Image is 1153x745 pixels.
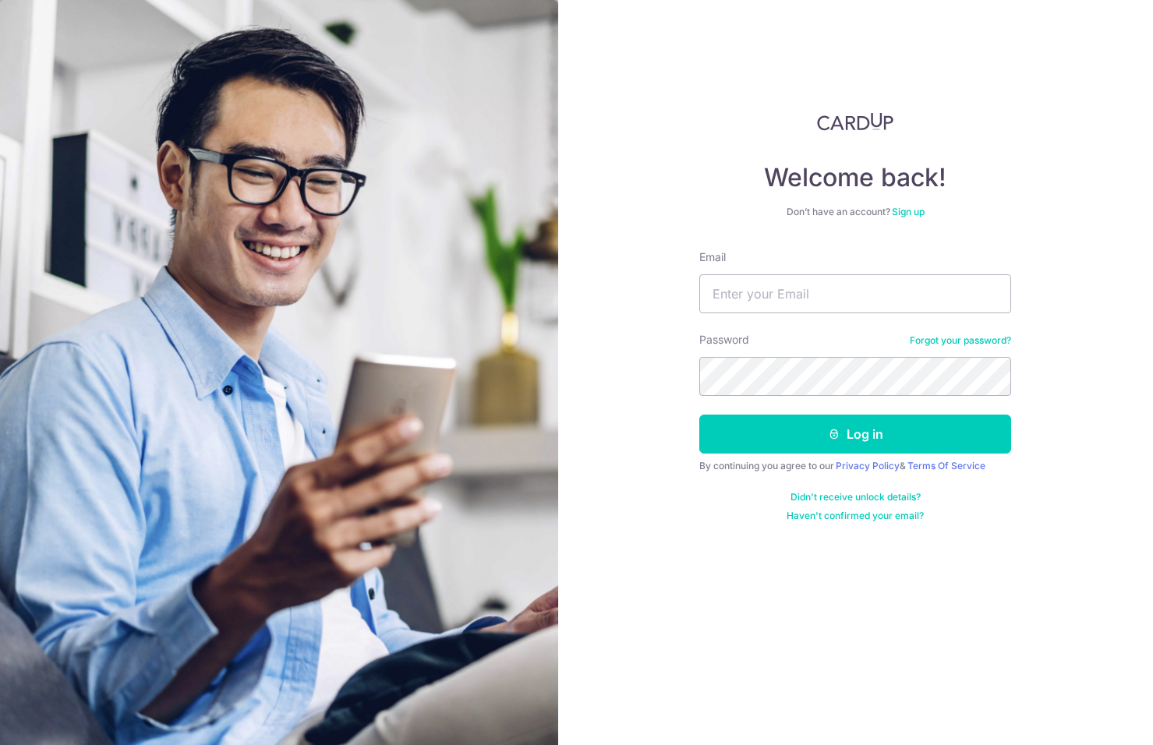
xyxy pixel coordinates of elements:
a: Forgot your password? [910,334,1011,347]
div: Don’t have an account? [699,206,1011,218]
div: By continuing you agree to our & [699,460,1011,472]
input: Enter your Email [699,274,1011,313]
a: Didn't receive unlock details? [790,491,921,503]
button: Log in [699,415,1011,454]
a: Terms Of Service [907,460,985,471]
h4: Welcome back! [699,162,1011,193]
a: Sign up [892,206,925,217]
label: Email [699,249,726,265]
img: CardUp Logo [817,112,893,131]
a: Haven't confirmed your email? [787,510,924,522]
a: Privacy Policy [836,460,900,471]
label: Password [699,332,749,348]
